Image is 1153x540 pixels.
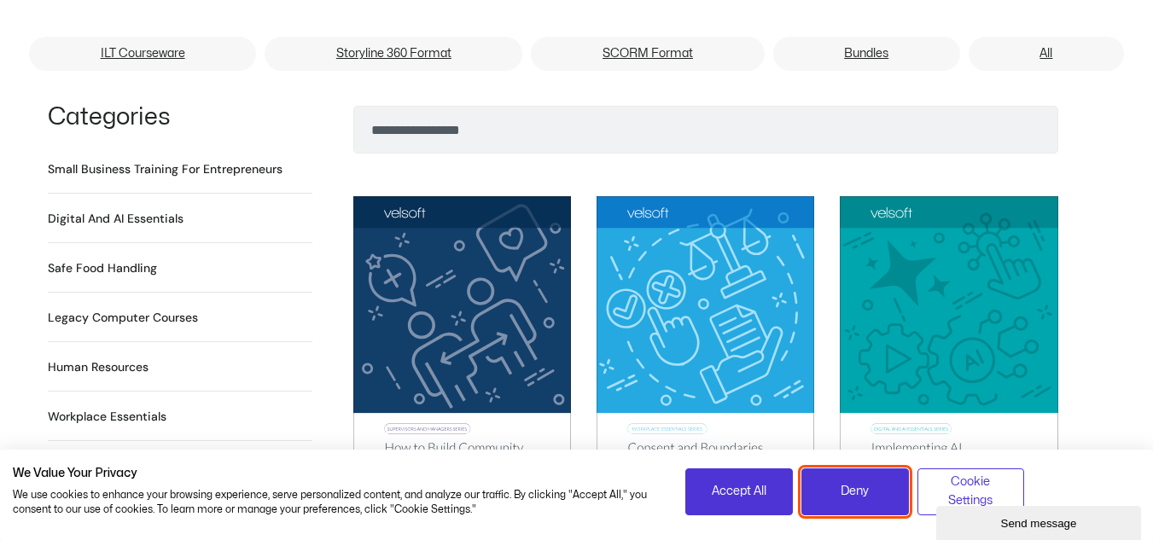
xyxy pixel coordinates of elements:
h2: Legacy Computer Courses [48,309,198,327]
h2: Human Resources [48,358,148,376]
button: Adjust cookie preferences [917,468,1025,515]
button: Accept all cookies [685,468,793,515]
a: Visit product category Digital and AI Essentials [48,210,183,228]
nav: Menu [29,37,1124,76]
h2: Safe Food Handling [48,259,157,277]
h2: Workplace Essentials [48,408,166,426]
span: Accept All [712,482,766,501]
a: Visit product category Safe Food Handling [48,259,157,277]
h2: Digital and AI Essentials [48,210,183,228]
a: Storyline 360 Format [265,37,522,71]
button: Deny all cookies [801,468,909,515]
a: Bundles [773,37,960,71]
h2: Small Business Training for Entrepreneurs [48,160,282,178]
a: Visit product category Workplace Essentials [48,408,166,426]
iframe: chat widget [936,502,1144,540]
span: Cookie Settings [929,473,1014,511]
h1: Categories [48,106,312,130]
span: Deny [841,482,869,501]
a: Visit product category Human Resources [48,358,148,376]
a: All [969,37,1124,71]
a: SCORM Format [531,37,764,71]
p: We use cookies to enhance your browsing experience, serve personalized content, and analyze our t... [13,488,660,517]
a: Visit product category Legacy Computer Courses [48,309,198,327]
a: ILT Courseware [29,37,256,71]
h2: We Value Your Privacy [13,466,660,481]
a: Visit product category Small Business Training for Entrepreneurs [48,160,282,178]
